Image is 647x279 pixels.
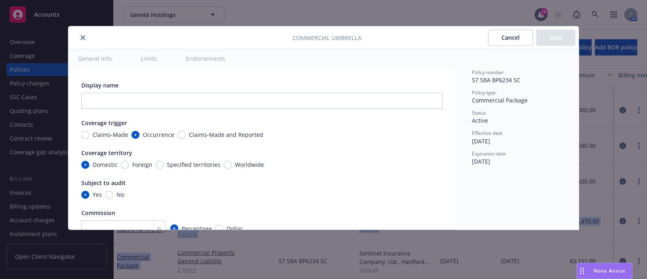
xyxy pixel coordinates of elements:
span: Active [472,117,488,124]
span: Specified territories [167,160,220,169]
span: Yes [93,190,102,199]
span: Commercial Umbrella [292,34,362,42]
span: Subject to audit [81,179,126,187]
button: General info [68,49,121,68]
input: Worldwide [224,161,232,169]
span: Expiration date [472,150,506,157]
span: Policy type [472,89,496,96]
span: Effective date [472,130,503,136]
button: Limits [131,49,167,68]
span: Claims-Made and Reported [189,130,263,139]
input: Domestic [81,161,89,169]
span: [DATE] [472,158,490,165]
span: Commission [81,209,115,217]
span: Status [472,109,486,116]
span: Dollar [226,224,243,233]
div: Drag to move [577,263,587,279]
input: Foreign [121,161,129,169]
input: Yes [81,191,89,199]
input: No [105,191,113,199]
span: Foreign [132,160,152,169]
span: Commercial Package [472,96,528,104]
span: Coverage territory [81,149,132,157]
span: Worldwide [235,160,264,169]
input: Percentage [170,224,178,232]
input: Claims-Made and Reported [178,131,186,139]
button: Cancel [488,30,533,46]
input: Occurrence [131,131,140,139]
button: close [78,33,88,43]
span: [DATE] [472,137,490,145]
span: % [157,224,162,233]
span: Percentage [182,224,212,233]
span: Coverage trigger [81,119,127,127]
span: No [116,190,124,199]
input: Claims-Made [81,131,89,139]
input: Specified territories [156,161,164,169]
button: Nova Assist [577,263,632,279]
span: Nova Assist [594,267,626,274]
span: Occurrence [143,130,174,139]
span: Display name [81,81,118,89]
span: Domestic [93,160,118,169]
span: 57 SBA BP6234 SC [472,76,520,84]
span: Policy number [472,69,504,76]
input: Dollar [215,224,223,232]
span: Claims-Made [93,130,128,139]
button: Endorsements [176,49,235,68]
